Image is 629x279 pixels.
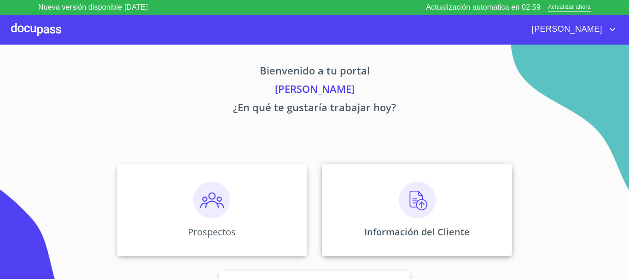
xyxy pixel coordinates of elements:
p: ¿En qué te gustaría trabajar hoy? [31,100,598,118]
p: [PERSON_NAME] [31,81,598,100]
p: Información del Cliente [364,226,470,238]
span: Actualizar ahora [548,3,591,12]
p: Nueva versión disponible [DATE] [38,2,148,13]
span: [PERSON_NAME] [525,22,607,37]
p: Bienvenido a tu portal [31,63,598,81]
p: Prospectos [188,226,236,238]
button: account of current user [525,22,618,37]
img: carga.png [399,182,436,218]
img: prospectos.png [193,182,230,218]
p: Actualización automatica en 02:59 [426,2,541,13]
